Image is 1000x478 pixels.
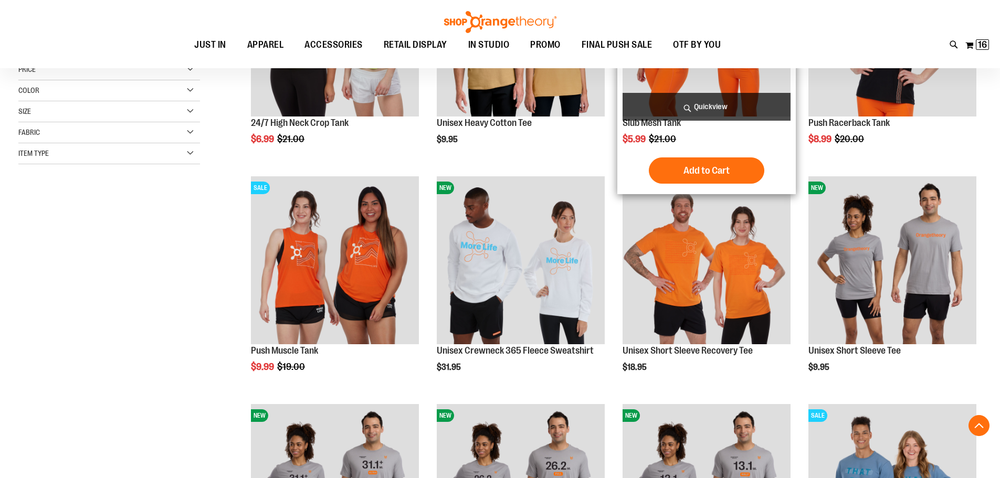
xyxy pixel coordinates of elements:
span: $9.95 [437,135,459,144]
span: $21.00 [649,134,678,144]
div: product [617,171,796,399]
span: $18.95 [623,363,648,372]
span: FINAL PUSH SALE [582,33,652,57]
a: Unisex Short Sleeve Recovery TeeNEW [623,176,791,346]
a: OTF BY YOU [662,33,731,57]
img: Unisex Short Sleeve Tee [808,176,976,344]
span: $21.00 [277,134,306,144]
button: Add to Cart [649,157,764,184]
span: Add to Cart [683,165,730,176]
span: $6.99 [251,134,276,144]
a: Quickview [623,93,791,121]
div: product [803,171,982,399]
span: NEW [437,182,454,194]
span: APPAREL [247,33,284,57]
a: APPAREL [237,33,294,57]
span: $9.95 [808,363,831,372]
a: Unisex Heavy Cotton Tee [437,118,532,128]
a: Push Muscle Tank [251,345,318,356]
img: Product image for Push Muscle Tank [251,176,419,344]
div: product [431,171,610,399]
a: IN STUDIO [458,33,520,57]
span: Size [18,107,31,115]
span: SALE [808,409,827,422]
span: $19.00 [277,362,307,372]
span: JUST IN [194,33,226,57]
span: $9.99 [251,362,276,372]
a: Product image for Push Muscle TankSALE [251,176,419,346]
a: JUST IN [184,33,237,57]
button: Back To Top [969,415,990,436]
img: Shop Orangetheory [443,11,558,33]
span: NEW [251,409,268,422]
a: Unisex Short Sleeve Recovery Tee [623,345,753,356]
a: ACCESSORIES [294,33,373,57]
span: RETAIL DISPLAY [384,33,447,57]
a: Unisex Crewneck 365 Fleece Sweatshirt [437,345,594,356]
span: $8.99 [808,134,833,144]
a: Unisex Short Sleeve TeeNEW [808,176,976,346]
span: NEW [623,409,640,422]
span: NEW [437,409,454,422]
span: OTF BY YOU [673,33,721,57]
span: $20.00 [835,134,866,144]
span: NEW [808,182,826,194]
a: Unisex Short Sleeve Tee [808,345,901,356]
a: PROMO [520,33,571,57]
img: Unisex Short Sleeve Recovery Tee [623,176,791,344]
a: FINAL PUSH SALE [571,33,663,57]
span: Fabric [18,128,40,136]
a: Slub Mesh Tank [623,118,681,128]
a: Push Racerback Tank [808,118,890,128]
a: 24/7 High Neck Crop Tank [251,118,349,128]
span: 16 [978,39,987,50]
span: PROMO [530,33,561,57]
span: Price [18,65,36,73]
span: Color [18,86,39,94]
span: Item Type [18,149,49,157]
div: product [246,171,424,399]
a: Unisex Crewneck 365 Fleece SweatshirtNEW [437,176,605,346]
span: $31.95 [437,363,462,372]
span: ACCESSORIES [304,33,363,57]
a: RETAIL DISPLAY [373,33,458,57]
span: IN STUDIO [468,33,510,57]
img: Unisex Crewneck 365 Fleece Sweatshirt [437,176,605,344]
span: SALE [251,182,270,194]
span: $5.99 [623,134,647,144]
